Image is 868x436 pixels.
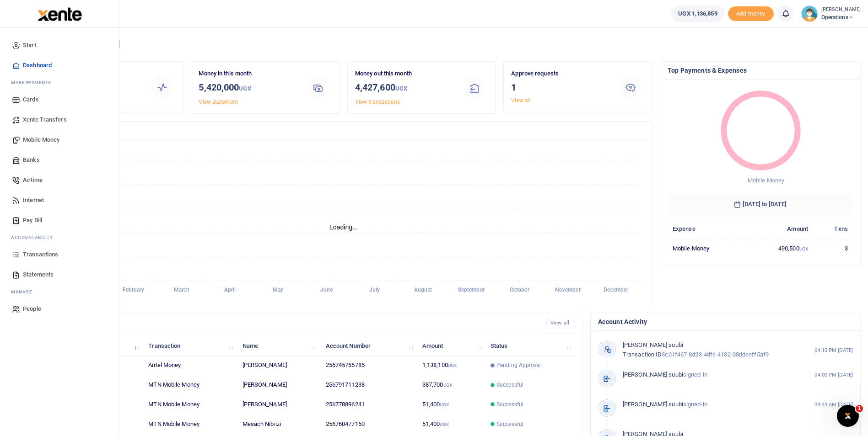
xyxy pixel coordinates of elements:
[801,5,861,22] a: profile-user [PERSON_NAME] Operations
[623,370,795,380] p: signed-in
[623,401,683,408] span: [PERSON_NAME] suubi
[23,61,52,70] span: Dashboard
[7,150,111,170] a: Banks
[174,287,190,293] tspan: March
[237,395,320,415] td: [PERSON_NAME]
[7,170,111,190] a: Airtime
[143,375,237,395] td: MTN Mobile Money
[801,5,818,22] img: profile-user
[510,287,530,293] tspan: October
[458,287,485,293] tspan: September
[237,356,320,375] td: [PERSON_NAME]
[728,6,774,21] li: Toup your wallet
[414,287,432,293] tspan: August
[395,85,407,92] small: UGX
[23,135,59,144] span: Mobile Money
[23,155,40,165] span: Banks
[199,69,297,79] p: Money in this month
[728,10,774,16] a: Add money
[143,356,237,375] td: Airtel Money
[417,415,485,434] td: 51,400
[369,287,380,293] tspan: July
[321,356,417,375] td: 256745755785
[623,400,795,409] p: signed-in
[814,371,853,379] small: 04:00 PM [DATE]
[321,375,417,395] td: 256791711238
[143,415,237,434] td: MTN Mobile Money
[671,5,724,22] a: UGX 1,136,859
[7,35,111,55] a: Start
[355,80,453,96] h3: 4,427,600
[320,287,333,293] tspan: June
[598,317,853,327] h4: Account Activity
[511,97,531,104] a: View all
[199,99,237,105] a: View statement
[7,265,111,285] a: Statements
[546,317,575,329] a: View all
[7,285,111,299] li: M
[668,65,853,75] h4: Top Payments & Expenses
[329,223,358,231] text: Loading...
[7,75,111,90] li: M
[355,99,400,105] a: View transactions
[813,239,853,258] td: 3
[668,193,853,215] h6: [DATE] to [DATE]
[7,55,111,75] a: Dashboard
[7,210,111,230] a: Pay Bill
[511,69,609,79] p: Approve requests
[813,219,853,239] th: Txns
[321,415,417,434] td: 256760477160
[7,110,111,130] a: Xente Transfers
[440,402,448,407] small: UGX
[496,420,523,428] span: Successful
[7,190,111,210] a: Internet
[443,383,452,388] small: UGX
[239,85,251,92] small: UGX
[7,245,111,265] a: Transactions
[273,287,283,293] tspan: May
[23,304,41,314] span: People
[37,10,82,17] a: logo-small logo-large logo-large
[7,130,111,150] a: Mobile Money
[417,356,485,375] td: 1,138,100
[23,216,42,225] span: Pay Bill
[448,363,457,368] small: UGX
[321,336,417,356] th: Account Number: activate to sort column ascending
[23,175,43,185] span: Airtime
[837,405,859,427] iframe: Intercom live chat
[23,115,67,124] span: Xente Transfers
[821,6,861,14] small: [PERSON_NAME]
[35,39,861,49] h4: Hello [PERSON_NAME]
[143,395,237,415] td: MTN Mobile Money
[748,177,784,184] span: Mobile Money
[224,287,236,293] tspan: April
[237,415,320,434] td: Mesach Nibiizi
[417,395,485,415] td: 51,400
[18,234,53,241] span: countability
[143,336,237,356] th: Transaction: activate to sort column ascending
[604,287,629,293] tspan: December
[814,346,853,354] small: 04:10 PM [DATE]
[668,239,746,258] td: Mobile Money
[668,219,746,239] th: Expense
[623,341,683,348] span: [PERSON_NAME] suubi
[668,5,728,22] li: Wallet ballance
[821,13,861,21] span: Operations
[856,405,863,412] span: 1
[43,125,645,135] h4: Transactions Overview
[623,340,795,360] p: 3c01f467-8d23-4dfe-4132-08ddeeff5af9
[199,80,297,96] h3: 5,420,000
[43,318,539,328] h4: Recent Transactions
[814,401,853,409] small: 09:43 AM [DATE]
[746,239,813,258] td: 490,500
[16,288,32,295] span: anage
[237,375,320,395] td: [PERSON_NAME]
[237,336,320,356] th: Name: activate to sort column ascending
[417,375,485,395] td: 387,700
[623,371,683,378] span: [PERSON_NAME] suubi
[16,79,51,86] span: ake Payments
[23,250,58,259] span: Transactions
[485,336,575,356] th: Status: activate to sort column ascending
[23,41,36,50] span: Start
[7,90,111,110] a: Cards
